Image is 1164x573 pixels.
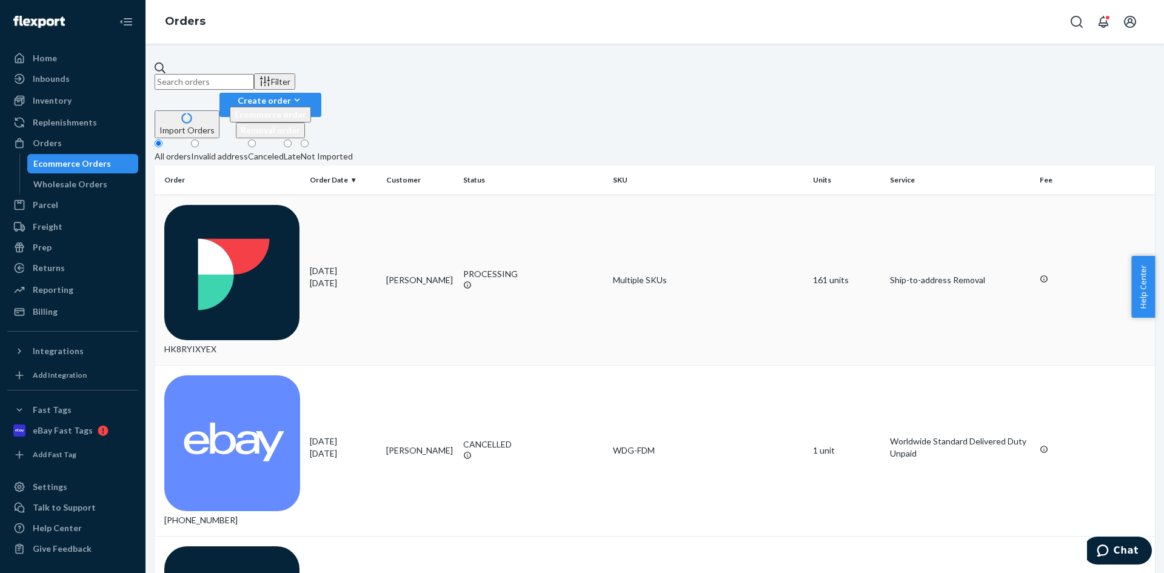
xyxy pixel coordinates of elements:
[33,370,87,380] div: Add Integration
[164,375,300,526] div: [PHONE_NUMBER]
[33,137,62,149] div: Orders
[33,95,72,107] div: Inventory
[33,52,57,64] div: Home
[33,73,70,85] div: Inbounds
[7,195,138,215] a: Parcel
[114,10,138,34] button: Close Navigation
[7,238,138,257] a: Prep
[33,306,58,318] div: Billing
[1065,10,1089,34] button: Open Search Box
[33,522,82,534] div: Help Center
[155,150,191,163] div: All orders
[27,154,139,173] a: Ecommerce Orders
[7,498,138,517] button: Talk to Support
[808,166,885,195] th: Units
[305,166,382,195] th: Order Date
[7,477,138,497] a: Settings
[230,94,311,107] div: Create order
[1035,166,1155,195] th: Fee
[33,424,93,437] div: eBay Fast Tags
[310,447,377,460] p: [DATE]
[310,265,377,289] div: [DATE]
[259,75,290,88] div: Filter
[165,15,206,28] a: Orders
[7,400,138,420] button: Fast Tags
[33,158,111,170] div: Ecommerce Orders
[386,175,453,185] div: Customer
[613,444,803,457] div: WDG-FDM
[885,195,1035,366] td: Ship-to-address Removal
[7,91,138,110] a: Inventory
[248,150,284,163] div: Canceled
[191,150,248,163] div: Invalid address
[33,501,96,514] div: Talk to Support
[164,205,300,356] div: HK8RYIXYEX
[33,481,67,493] div: Settings
[284,150,301,163] div: Late
[7,113,138,132] a: Replenishments
[33,116,97,129] div: Replenishments
[1087,537,1152,567] iframe: Öffnet ein Widget, in dem Sie mit einem unserer Kundenserviceagenten chatten können
[7,518,138,538] a: Help Center
[7,69,138,89] a: Inbounds
[155,4,215,39] ol: breadcrumbs
[7,258,138,278] a: Returns
[27,175,139,194] a: Wholesale Orders
[33,221,62,233] div: Freight
[33,262,65,274] div: Returns
[7,302,138,321] a: Billing
[7,133,138,153] a: Orders
[155,166,305,195] th: Order
[230,107,311,122] button: Ecommerce order
[235,109,306,119] span: Ecommerce order
[381,366,458,537] td: [PERSON_NAME]
[7,421,138,440] a: eBay Fast Tags
[463,268,604,280] div: PROCESSING
[7,280,138,300] a: Reporting
[33,199,58,211] div: Parcel
[7,366,138,385] a: Add Integration
[7,539,138,558] button: Give Feedback
[608,166,808,195] th: SKU
[191,139,199,147] input: Invalid address
[808,195,885,366] td: 161 units
[7,341,138,361] button: Integrations
[310,435,377,460] div: [DATE]
[310,277,377,289] p: [DATE]
[33,449,76,460] div: Add Fast Tag
[155,139,162,147] input: All orders
[1131,256,1155,318] button: Help Center
[33,284,73,296] div: Reporting
[7,445,138,464] a: Add Fast Tag
[301,139,309,147] input: Not Imported
[33,178,107,190] div: Wholesale Orders
[381,195,458,366] td: [PERSON_NAME]
[458,166,609,195] th: Status
[608,195,808,366] td: Multiple SKUs
[236,122,305,138] button: Removal order
[155,110,219,138] button: Import Orders
[219,93,321,117] button: Create orderEcommerce orderRemoval order
[284,139,292,147] input: Late
[13,16,65,28] img: Flexport logo
[248,139,256,147] input: Canceled
[301,150,353,163] div: Not Imported
[241,125,300,135] span: Removal order
[885,166,1035,195] th: Service
[33,543,92,555] div: Give Feedback
[33,241,52,253] div: Prep
[1091,10,1115,34] button: Open notifications
[33,345,84,357] div: Integrations
[808,366,885,537] td: 1 unit
[890,435,1031,460] p: Worldwide Standard Delivered Duty Unpaid
[254,73,295,90] button: Filter
[155,74,254,90] input: Search orders
[7,49,138,68] a: Home
[7,217,138,236] a: Freight
[1118,10,1142,34] button: Open account menu
[33,404,72,416] div: Fast Tags
[463,438,604,451] div: CANCELLED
